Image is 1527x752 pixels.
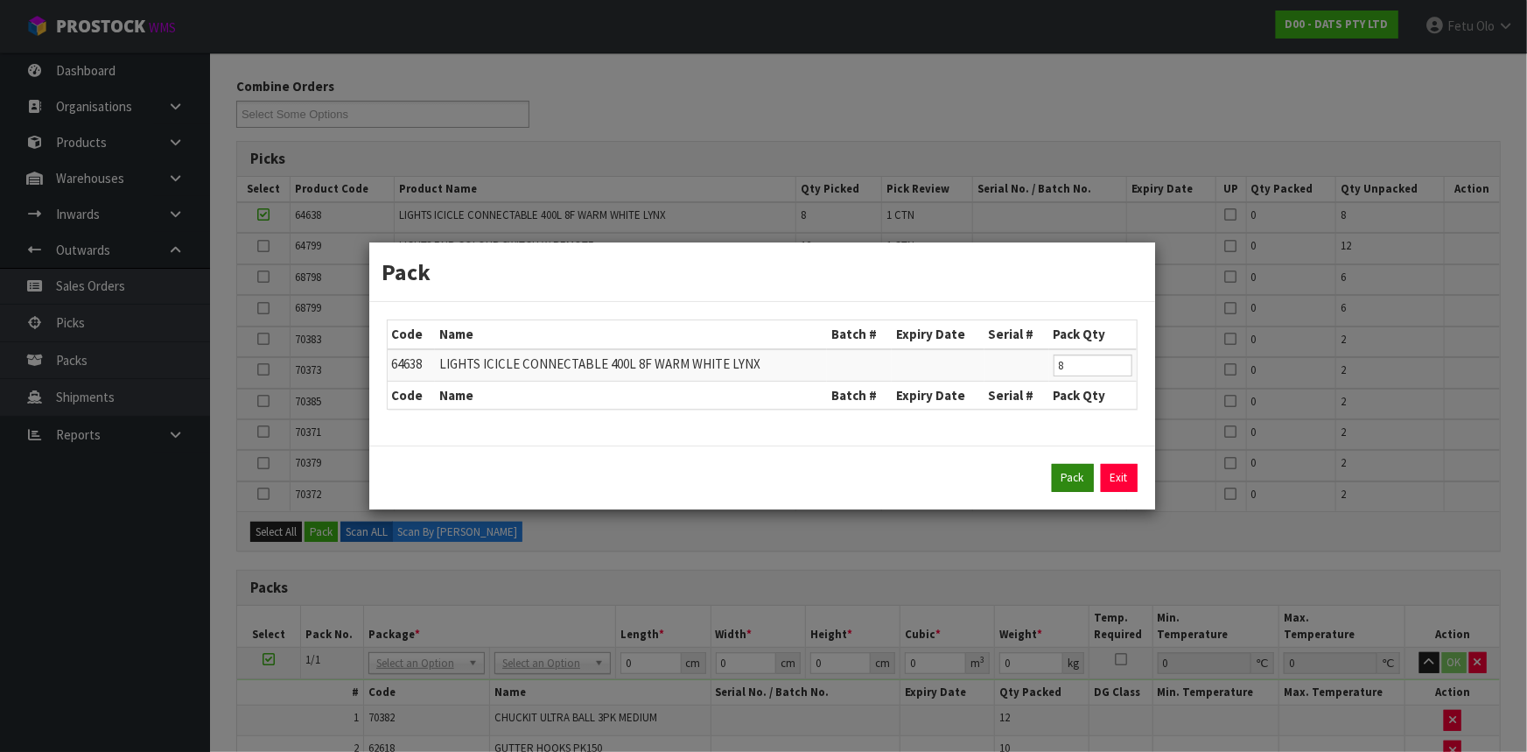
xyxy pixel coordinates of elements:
th: Pack Qty [1049,320,1137,348]
th: Expiry Date [892,320,984,348]
th: Batch # [827,381,892,409]
th: Serial # [984,381,1049,409]
th: Pack Qty [1049,381,1137,409]
span: 64638 [392,355,423,372]
th: Serial # [984,320,1049,348]
th: Code [388,320,436,348]
h3: Pack [382,256,1142,288]
button: Pack [1052,464,1094,492]
th: Expiry Date [892,381,984,409]
th: Name [435,381,827,409]
th: Batch # [827,320,892,348]
span: LIGHTS ICICLE CONNECTABLE 400L 8F WARM WHITE LYNX [439,355,760,372]
a: Exit [1101,464,1138,492]
th: Code [388,381,436,409]
th: Name [435,320,827,348]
